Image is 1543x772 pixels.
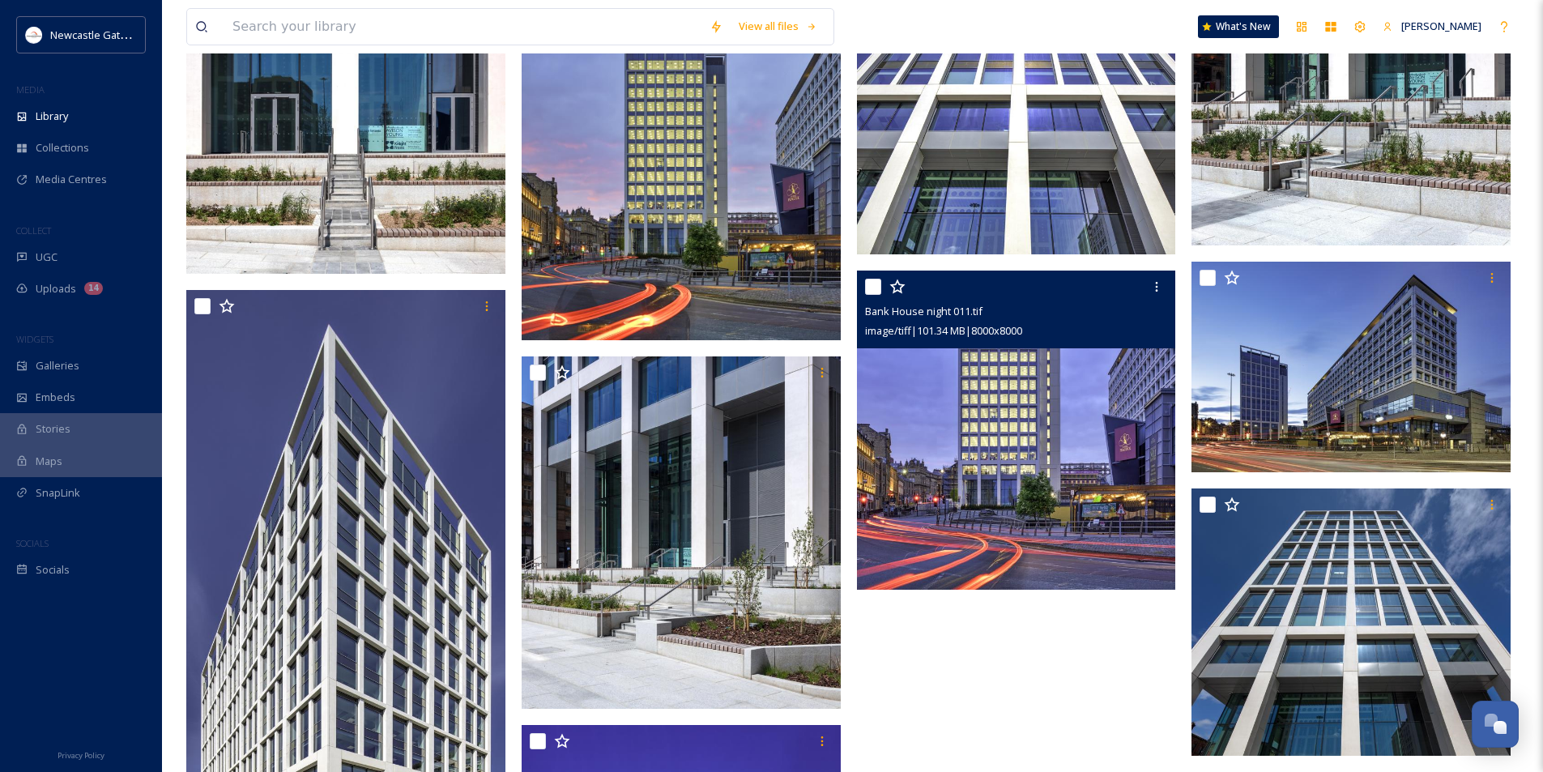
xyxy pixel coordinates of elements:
[84,282,103,295] div: 14
[16,83,45,96] span: MEDIA
[1401,19,1481,33] span: [PERSON_NAME]
[58,744,104,764] a: Privacy Policy
[36,454,62,469] span: Maps
[857,271,1176,590] img: Bank House night 011.tif
[16,333,53,345] span: WIDGETS
[36,109,68,124] span: Library
[1191,262,1511,472] img: 55 Degrees North.tif
[1198,15,1279,38] a: What's New
[865,304,982,318] span: Bank House night 011.tif
[36,358,79,373] span: Galleries
[36,421,70,437] span: Stories
[36,172,107,187] span: Media Centres
[16,224,51,237] span: COLLECT
[1472,701,1519,748] button: Open Chat
[16,537,49,549] span: SOCIALS
[50,27,199,42] span: Newcastle Gateshead Initiative
[36,485,80,501] span: SnapLink
[36,281,76,296] span: Uploads
[58,750,104,761] span: Privacy Policy
[26,27,42,43] img: DqD9wEUd_400x400.jpg
[36,562,70,578] span: Socials
[731,11,825,42] a: View all files
[36,390,75,405] span: Embeds
[522,356,841,709] img: Bank House26052023 0121.jpg
[224,9,701,45] input: Search your library
[1375,11,1490,42] a: [PERSON_NAME]
[36,140,89,156] span: Collections
[36,250,58,265] span: UGC
[1191,488,1511,755] img: Bank House26052023 0118.jpg
[865,323,1022,338] span: image/tiff | 101.34 MB | 8000 x 8000
[522,21,841,340] img: Bank House night 012.tif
